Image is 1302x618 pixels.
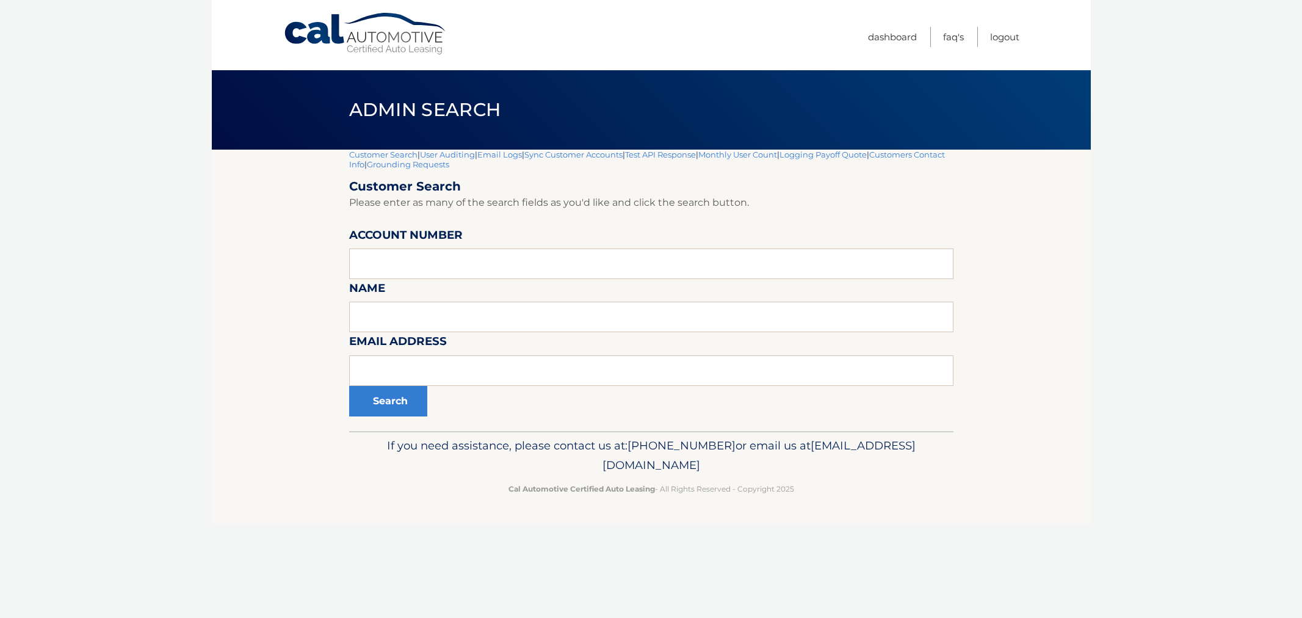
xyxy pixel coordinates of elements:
a: Cal Automotive [283,12,448,56]
p: - All Rights Reserved - Copyright 2025 [357,482,946,495]
a: Customer Search [349,150,418,159]
a: Logout [990,27,1019,47]
strong: Cal Automotive Certified Auto Leasing [508,484,655,493]
a: Customers Contact Info [349,150,945,169]
p: If you need assistance, please contact us at: or email us at [357,436,946,475]
a: FAQ's [943,27,964,47]
a: Email Logs [477,150,522,159]
div: | | | | | | | | [349,150,953,431]
label: Name [349,279,385,302]
a: Logging Payoff Quote [779,150,867,159]
button: Search [349,386,427,416]
span: Admin Search [349,98,501,121]
p: Please enter as many of the search fields as you'd like and click the search button. [349,194,953,211]
a: User Auditing [420,150,475,159]
a: Monthly User Count [698,150,777,159]
h2: Customer Search [349,179,953,194]
span: [PHONE_NUMBER] [627,438,736,453]
a: Dashboard [868,27,917,47]
a: Sync Customer Accounts [524,150,623,159]
a: Test API Response [625,150,696,159]
label: Email Address [349,332,447,355]
label: Account Number [349,226,463,249]
a: Grounding Requests [367,159,449,169]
